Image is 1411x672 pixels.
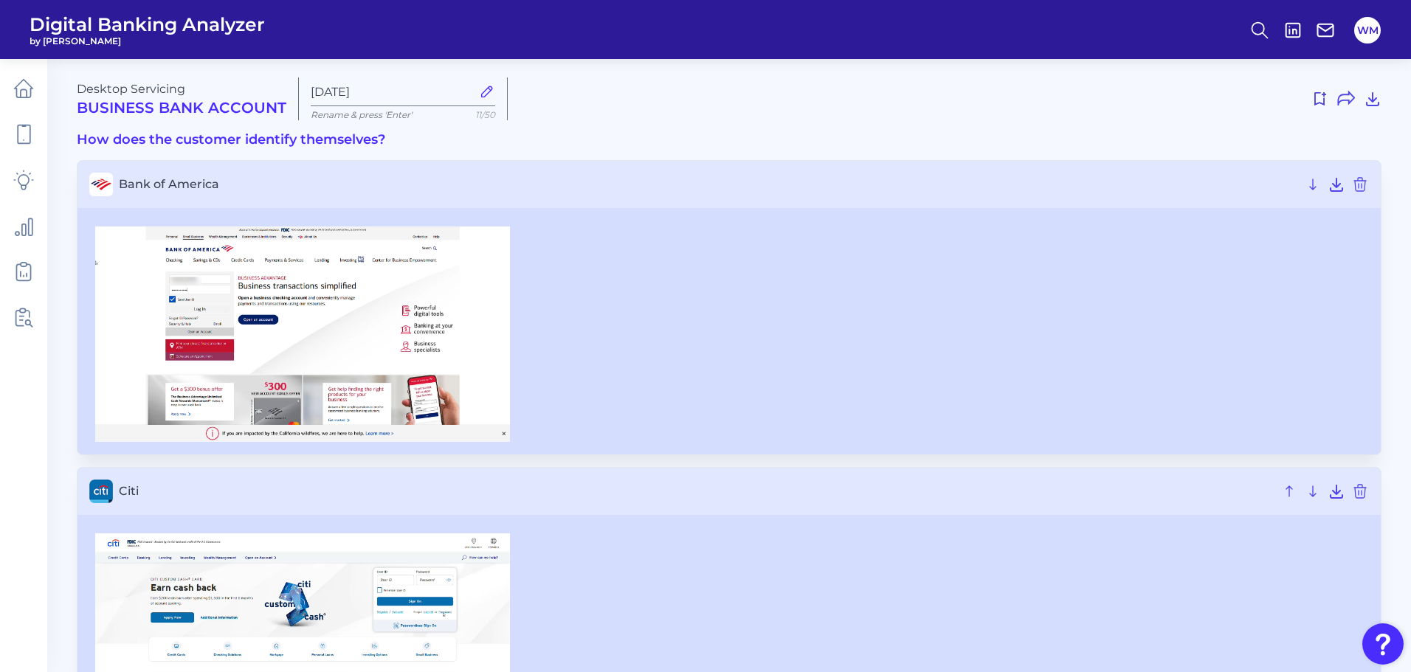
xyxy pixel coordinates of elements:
span: Citi [119,484,1274,498]
span: 11/50 [475,109,495,120]
h2: Business Bank Account [77,99,286,117]
h3: How does the customer identify themselves? [77,132,1381,148]
button: Open Resource Center [1362,623,1404,665]
p: Rename & press 'Enter' [311,109,495,120]
span: by [PERSON_NAME] [30,35,265,46]
span: Digital Banking Analyzer [30,13,265,35]
button: WM [1354,17,1381,44]
img: Bank of America [95,226,510,442]
div: Desktop Servicing [77,82,286,117]
span: Bank of America [119,177,1298,191]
